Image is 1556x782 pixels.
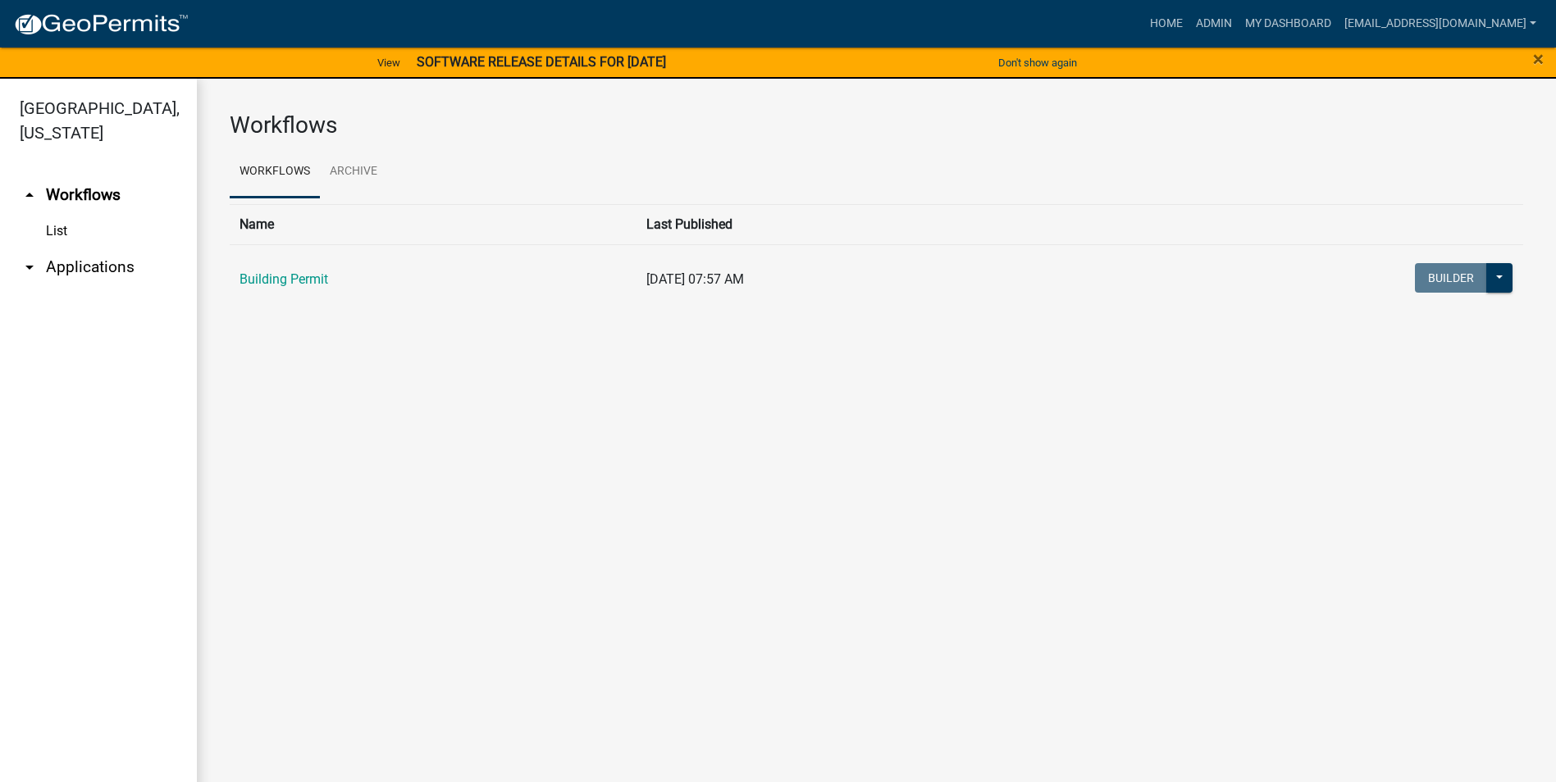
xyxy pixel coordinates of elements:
[371,49,407,76] a: View
[1338,8,1543,39] a: [EMAIL_ADDRESS][DOMAIN_NAME]
[1143,8,1189,39] a: Home
[1415,263,1487,293] button: Builder
[240,271,328,287] a: Building Permit
[646,271,744,287] span: [DATE] 07:57 AM
[1533,49,1544,69] button: Close
[230,146,320,198] a: Workflows
[320,146,387,198] a: Archive
[1189,8,1239,39] a: Admin
[230,111,1523,139] h3: Workflows
[992,49,1084,76] button: Don't show again
[637,204,1077,244] th: Last Published
[1239,8,1338,39] a: My Dashboard
[1533,48,1544,70] span: ×
[20,185,39,205] i: arrow_drop_up
[230,204,637,244] th: Name
[417,54,666,70] strong: SOFTWARE RELEASE DETAILS FOR [DATE]
[20,257,39,277] i: arrow_drop_down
